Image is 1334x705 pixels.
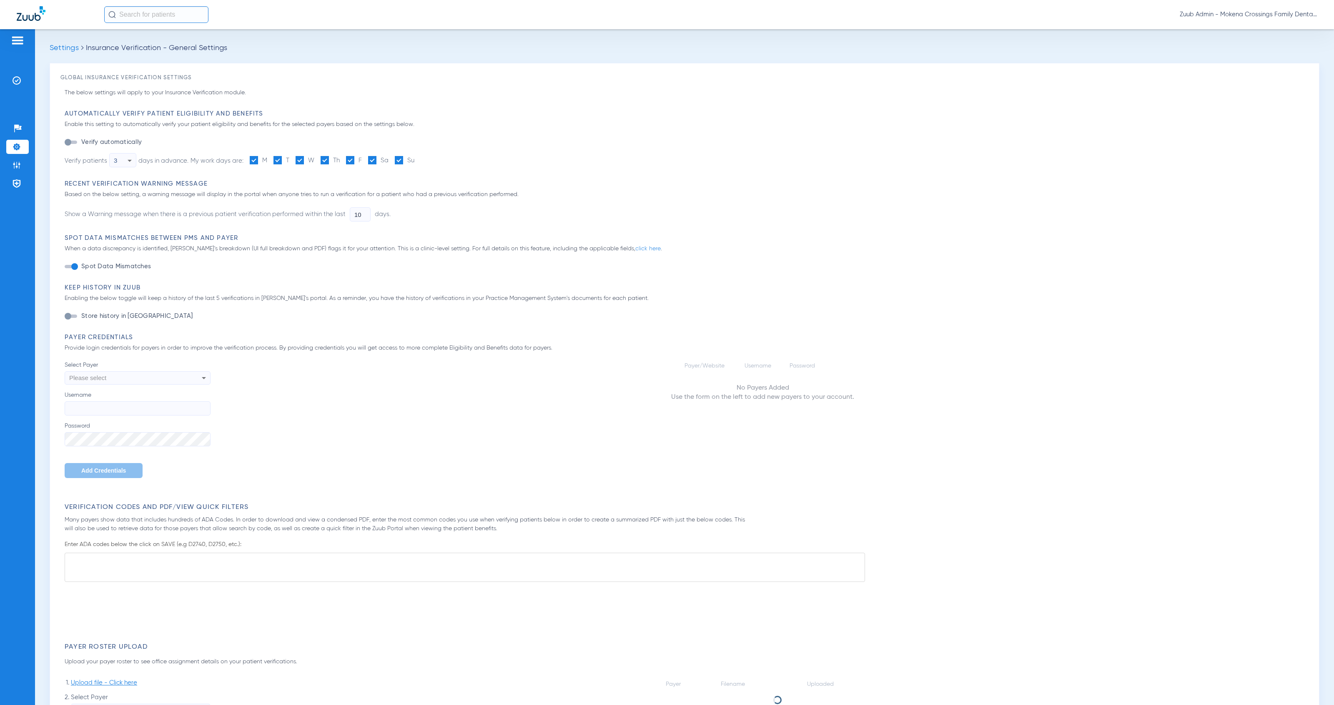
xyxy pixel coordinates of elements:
h3: Recent Verification Warning Message [65,180,1309,188]
span: My work days are: [191,158,243,164]
span: Settings [50,44,79,52]
p: Upload your payer roster to see office assignment details on your patient verifications. [65,657,749,666]
label: F [346,156,362,165]
td: Payer [665,680,720,689]
label: T [273,156,289,165]
span: Insurance Verification - General Settings [86,44,227,52]
td: Username [738,362,782,370]
label: M [250,156,267,165]
label: Password [65,422,211,446]
label: W [296,156,314,165]
h3: Keep History in Zuub [65,284,1309,292]
label: Username [65,391,211,415]
p: The below settings will apply to your Insurance Verification module. [65,88,1309,97]
p: Enter ADA codes below the click on SAVE (e.g D2740, D2750, etc.): [65,540,1309,549]
div: Use the form on the left to add new payers to your account. [671,393,854,402]
div: No Payers Added [671,383,854,393]
span: Please select [69,374,106,381]
p: Enable this setting to automatically verify your patient eligibility and benefits for the selecte... [65,120,1309,129]
span: Add Credentials [81,467,126,474]
a: click here [635,246,661,252]
span: 3 [114,157,117,164]
td: Password [783,362,826,370]
p: Provide login credentials for payers in order to improve the verification process. By providing c... [65,344,749,352]
span: Upload file - Click here [71,679,137,687]
td: Filename [720,680,806,689]
p: Based on the below setting, a warning message will display in the portal when anyone tries to run... [65,190,1309,199]
div: Verify patients days in advance. [65,153,188,167]
td: Uploaded [807,680,900,689]
button: Add Credentials [65,463,143,478]
label: Sa [368,156,389,165]
td: Payer/Website [678,362,737,370]
h3: Automatically Verify Patient Eligibility and Benefits [65,110,1309,118]
p: Many payers show data that includes hundreds of ADA Codes. In order to download and view a conden... [65,516,749,533]
span: Select Payer [65,361,211,369]
span: Zuub Admin - Mokena Crossings Family Dental [1180,10,1317,19]
img: Zuub Logo [17,6,45,21]
input: Password [65,432,211,446]
h3: Spot Data Mismatches between PMS and Payer [65,234,1309,242]
label: Spot Data Mismatches [80,262,151,271]
h3: Verification Codes and PDF/View Quick Filters [65,503,1309,511]
input: Search for patients [104,6,208,23]
h3: Global Insurance Verification Settings [60,74,1309,82]
label: Verify automatically [80,138,142,146]
input: Username [65,401,211,415]
p: When a data discrepancy is identified, [PERSON_NAME]'s breakdown (UI full breakdown and PDF) flag... [65,244,1309,253]
img: Search Icon [108,11,116,18]
img: hamburger-icon [11,35,24,45]
h3: Payer Roster Upload [65,643,1309,651]
li: Show a Warning message when there is a previous patient verification performed within the last days. [65,207,391,222]
label: Su [395,156,414,165]
label: Th [321,156,340,165]
p: Enabling the below toggle will keep a history of the last 5 verifications in [PERSON_NAME]'s port... [65,294,1309,303]
label: Store history in [GEOGRAPHIC_DATA] [80,312,193,320]
h3: Payer Credentials [65,333,1309,342]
